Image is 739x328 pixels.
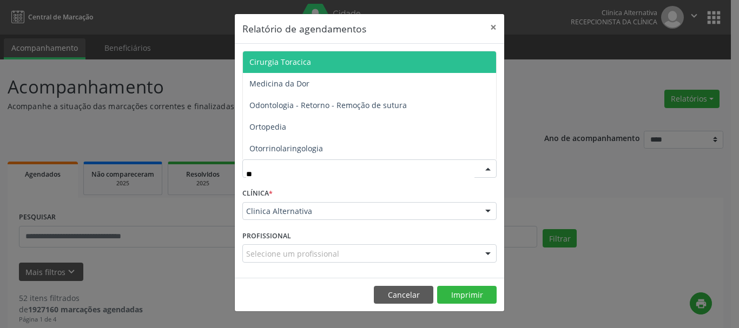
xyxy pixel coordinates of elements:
[246,206,474,217] span: Clinica Alternativa
[483,14,504,41] button: Close
[437,286,497,304] button: Imprimir
[246,248,339,259] span: Selecione um profissional
[374,286,433,304] button: Cancelar
[242,51,327,68] label: DATA DE AGENDAMENTO
[249,143,323,153] span: Otorrinolaringologia
[249,122,286,132] span: Ortopedia
[249,57,311,67] span: Cirurgia Toracica
[249,78,309,89] span: Medicina da Dor
[249,100,407,110] span: Odontologia - Retorno - Remoção de sutura
[242,227,291,244] label: PROFISSIONAL
[242,22,366,36] h5: Relatório de agendamentos
[242,185,273,202] label: CLÍNICA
